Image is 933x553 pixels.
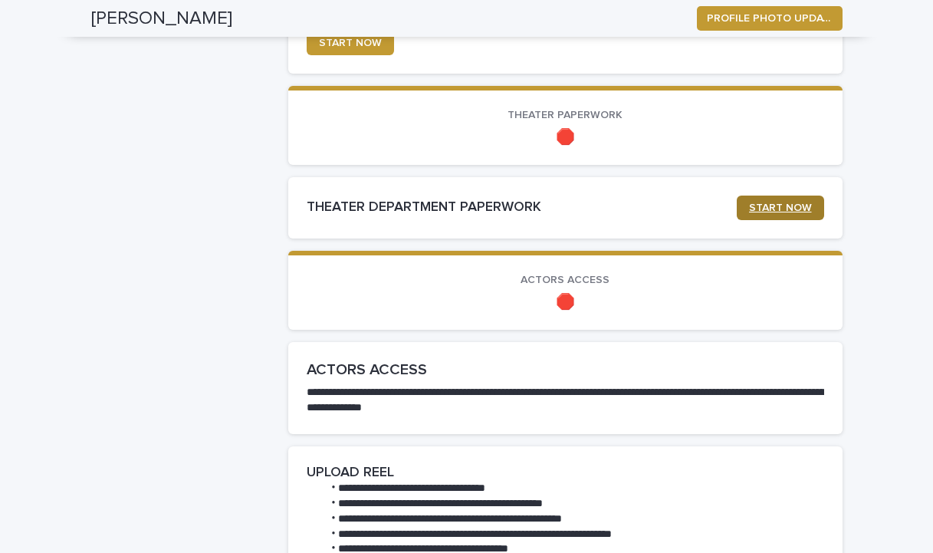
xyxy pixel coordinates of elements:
[697,6,843,31] button: PROFILE PHOTO UPDATE
[707,11,833,26] span: PROFILE PHOTO UPDATE
[307,465,394,482] h2: UPLOAD REEL
[307,128,824,146] p: 🛑
[319,38,382,48] span: START NOW
[737,196,824,220] a: START NOW
[508,110,623,120] span: THEATER PAPERWORK
[307,360,824,379] h2: ACTORS ACCESS
[521,275,609,285] span: ACTORS ACCESS
[307,293,824,311] p: 🛑
[91,8,232,30] h2: [PERSON_NAME]
[307,199,737,216] h2: THEATER DEPARTMENT PAPERWORK
[749,202,812,213] span: START NOW
[307,31,394,55] a: START NOW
